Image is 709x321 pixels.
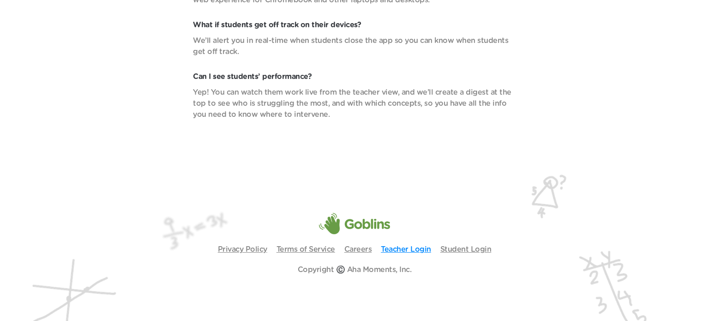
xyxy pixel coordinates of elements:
p: We’ll alert you in real-time when students close the app so you can know when students get off tr... [193,35,516,57]
p: What if students get off track on their devices? [193,19,516,30]
a: Careers [344,246,372,253]
p: Yep! You can watch them work live from the teacher view, and we’ll create a digest at the top to ... [193,87,516,120]
a: Privacy Policy [218,246,267,253]
a: Terms of Service [276,246,335,253]
a: Student Login [440,246,492,253]
p: Copyright ©️ Aha Moments, Inc. [298,264,412,275]
p: Can I see students’ performance? [193,71,516,82]
a: Teacher Login [381,246,431,253]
